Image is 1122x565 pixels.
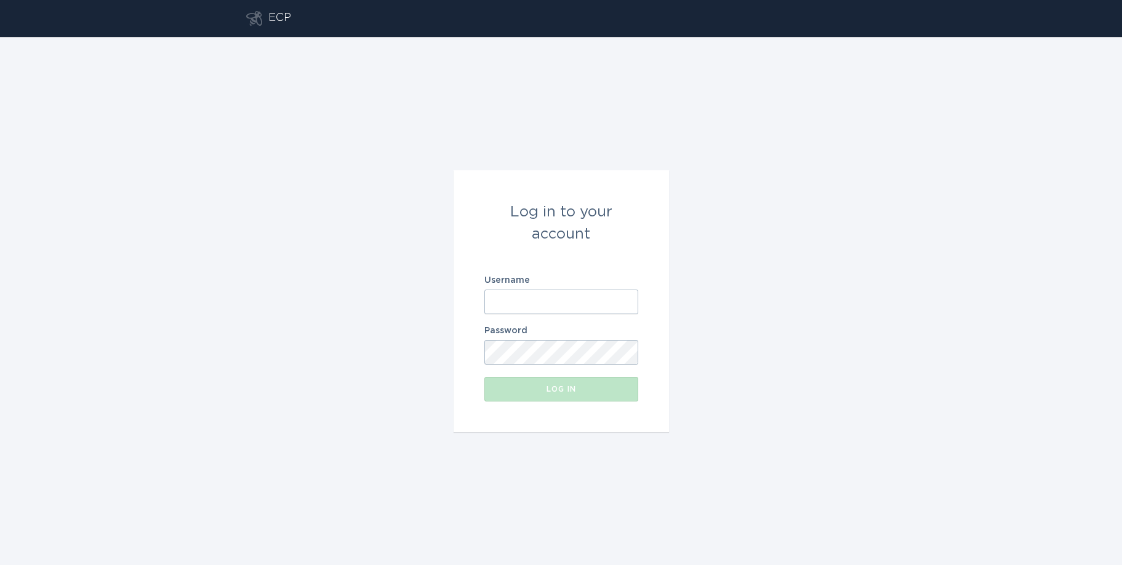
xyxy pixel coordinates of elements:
button: Log in [484,377,638,401]
div: Log in [491,385,632,393]
label: Password [484,326,638,335]
div: Log in to your account [484,201,638,245]
div: ECP [268,11,291,26]
button: Go to dashboard [246,11,262,26]
label: Username [484,276,638,285]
